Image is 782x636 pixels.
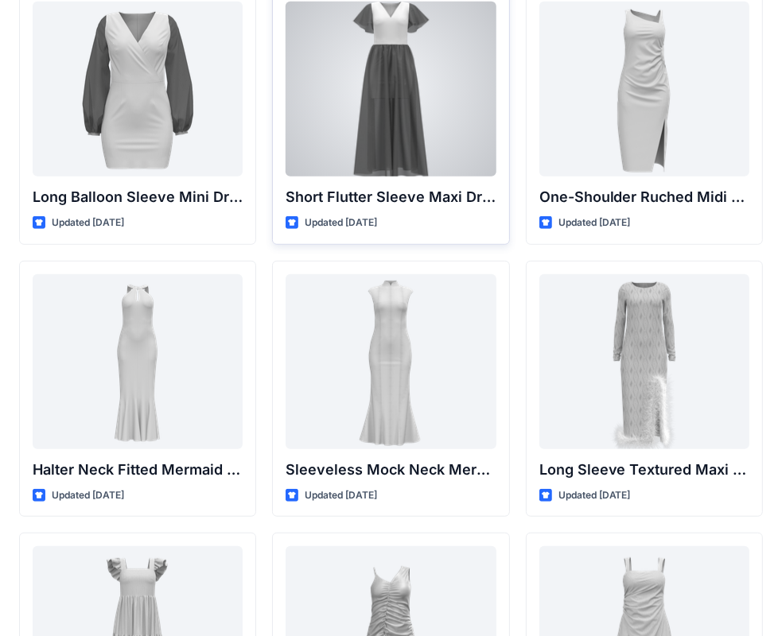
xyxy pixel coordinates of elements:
[539,2,749,176] a: One-Shoulder Ruched Midi Dress with Slit
[286,274,496,449] a: Sleeveless Mock Neck Mermaid Gown
[305,215,377,231] p: Updated [DATE]
[305,487,377,504] p: Updated [DATE]
[33,2,243,176] a: Long Balloon Sleeve Mini Dress with Wrap Bodice
[286,459,496,481] p: Sleeveless Mock Neck Mermaid Gown
[539,274,749,449] a: Long Sleeve Textured Maxi Dress with Feather Hem
[286,186,496,208] p: Short Flutter Sleeve Maxi Dress with Contrast [PERSON_NAME] and [PERSON_NAME]
[52,487,124,504] p: Updated [DATE]
[286,2,496,176] a: Short Flutter Sleeve Maxi Dress with Contrast Bodice and Sheer Overlay
[33,186,243,208] p: Long Balloon Sleeve Mini Dress with Wrap Bodice
[33,274,243,449] a: Halter Neck Fitted Mermaid Gown with Keyhole Detail
[539,459,749,481] p: Long Sleeve Textured Maxi Dress with Feather Hem
[33,459,243,481] p: Halter Neck Fitted Mermaid Gown with Keyhole Detail
[558,487,631,504] p: Updated [DATE]
[52,215,124,231] p: Updated [DATE]
[539,186,749,208] p: One-Shoulder Ruched Midi Dress with Slit
[558,215,631,231] p: Updated [DATE]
